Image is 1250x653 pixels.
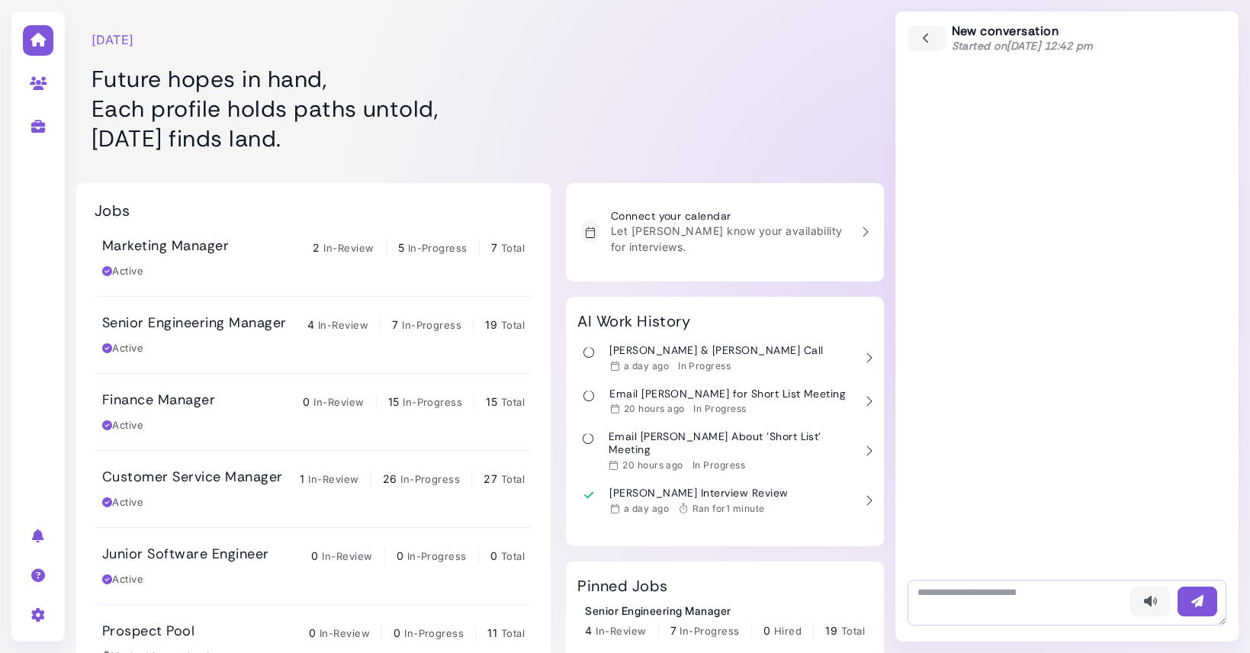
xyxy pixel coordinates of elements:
[577,577,667,595] h2: Pinned Jobs
[763,624,770,637] span: 0
[300,472,304,485] span: 1
[311,549,318,562] span: 0
[102,546,269,563] h3: Junior Software Engineer
[841,625,865,637] span: Total
[501,396,525,408] span: Total
[95,374,532,450] a: Finance Manager 0 In-Review 15 In-Progress 15 Total Active
[596,625,646,637] span: In-Review
[102,341,143,356] div: Active
[577,312,690,330] h2: AI Work History
[952,39,1094,53] span: Started on
[574,202,876,262] a: Connect your calendar Let [PERSON_NAME] know your availability for interviews.
[501,627,525,639] span: Total
[484,472,497,485] span: 27
[397,549,403,562] span: 0
[501,550,525,562] span: Total
[622,459,683,471] time: Sep 16, 2025
[95,201,130,220] h2: Jobs
[408,242,468,254] span: In-Progress
[624,360,669,372] time: Sep 16, 2025
[102,623,194,640] h3: Prospect Pool
[606,530,853,556] h3: [PERSON_NAME]'s Customer Service Manager Evaluation
[609,388,845,400] h3: Email [PERSON_NAME] for Short List Meeting
[402,319,461,331] span: In-Progress
[491,241,497,254] span: 7
[102,469,283,486] h3: Customer Service Manager
[609,487,788,500] h3: [PERSON_NAME] Interview Review
[501,473,525,485] span: Total
[102,315,286,332] h3: Senior Engineering Manager
[490,549,497,562] span: 0
[383,472,397,485] span: 26
[307,318,314,331] span: 4
[95,451,532,527] a: Customer Service Manager 1 In-Review 26 In-Progress 27 Total Active
[585,624,592,637] span: 4
[680,625,739,637] span: In-Progress
[102,572,143,587] div: Active
[624,503,669,514] time: Sep 16, 2025
[486,395,497,408] span: 15
[585,603,865,619] div: Senior Engineering Manager
[624,403,685,414] time: Sep 16, 2025
[398,241,404,254] span: 5
[92,31,134,49] time: [DATE]
[92,64,590,153] h1: Future hopes in hand, Each profile holds paths untold, [DATE] finds land.
[692,503,765,514] span: Ran for 1 minute
[102,392,215,409] h3: Finance Manager
[825,624,837,637] span: 19
[95,220,532,296] a: Marketing Manager 2 In-Review 5 In-Progress 7 Total Active
[102,238,229,255] h3: Marketing Manager
[320,627,370,639] span: In-Review
[309,626,316,639] span: 0
[1007,39,1093,53] time: [DATE] 12:42 pm
[392,318,398,331] span: 7
[692,459,745,471] div: In Progress
[407,550,467,562] span: In-Progress
[313,396,364,408] span: In-Review
[102,418,143,433] div: Active
[585,603,865,639] a: Senior Engineering Manager 4 In-Review 7 In-Progress 0 Hired 19 Total
[678,360,731,372] div: In Progress
[404,627,464,639] span: In-Progress
[609,344,823,357] h3: [PERSON_NAME] & [PERSON_NAME] Call
[501,242,525,254] span: Total
[308,473,358,485] span: In-Review
[501,319,525,331] span: Total
[318,319,368,331] span: In-Review
[95,528,532,604] a: Junior Software Engineer 0 In-Review 0 In-Progress 0 Total Active
[388,395,400,408] span: 15
[670,624,676,637] span: 7
[303,395,310,408] span: 0
[403,396,462,408] span: In-Progress
[102,495,143,510] div: Active
[313,241,320,254] span: 2
[95,297,532,373] a: Senior Engineering Manager 4 In-Review 7 In-Progress 19 Total Active
[952,24,1094,53] div: New conversation
[323,242,374,254] span: In-Review
[322,550,372,562] span: In-Review
[774,625,802,637] span: Hired
[611,210,850,223] h3: Connect your calendar
[485,318,497,331] span: 19
[609,430,853,456] h3: Email [PERSON_NAME] About 'Short List' Meeting
[611,223,850,255] p: Let [PERSON_NAME] know your availability for interviews.
[693,403,746,415] div: In Progress
[394,626,400,639] span: 0
[102,264,143,279] div: Active
[487,626,497,639] span: 11
[400,473,460,485] span: In-Progress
